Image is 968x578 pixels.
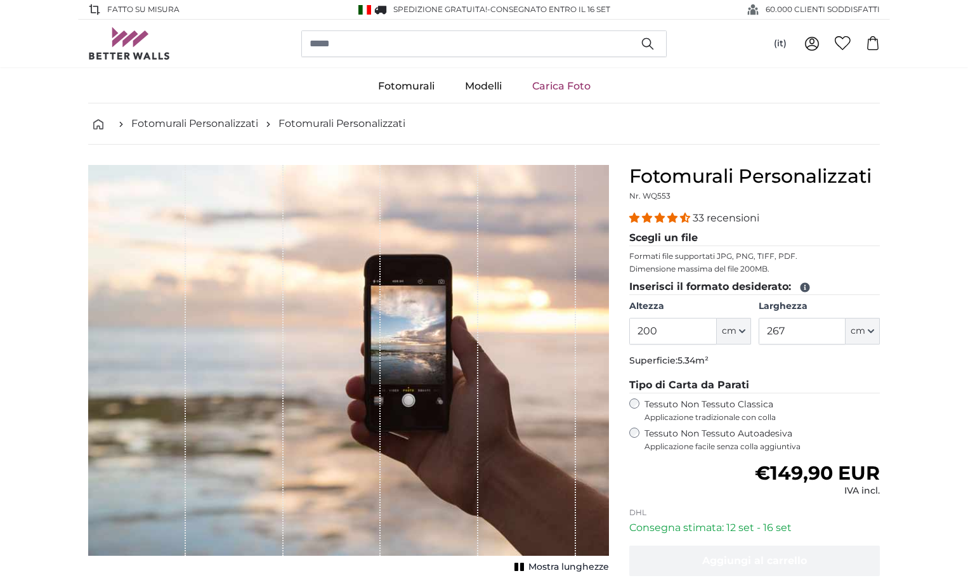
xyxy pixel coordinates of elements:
p: DHL [629,508,880,518]
p: Dimensione massima del file 200MB. [629,264,880,274]
span: Fatto su misura [107,4,180,15]
span: €149,90 EUR [755,461,880,485]
span: cm [722,325,736,338]
a: Fotomurali Personalizzati [278,116,405,131]
label: Tessuto Non Tessuto Autoadesiva [644,428,880,452]
span: Aggiungi al carrello [702,555,807,567]
button: cm [846,318,880,345]
p: Consegna stimata: 12 set - 16 set [629,520,880,535]
span: 4.33 stars [629,212,693,224]
label: Tessuto Non Tessuto Classica [644,398,880,423]
a: Fotomurali Personalizzati [131,116,258,131]
span: 5.34m² [677,355,709,366]
span: Spedizione GRATUITA! [393,4,487,14]
span: cm [851,325,865,338]
span: 60.000 CLIENTI SODDISFATTI [766,4,880,15]
img: Betterwalls [88,27,171,60]
img: Italia [358,5,371,15]
button: (it) [764,32,797,55]
span: Nr. WQ553 [629,191,670,200]
span: Mostra lunghezze [528,561,609,574]
nav: breadcrumbs [88,103,880,145]
a: Carica Foto [517,70,606,103]
p: Formati file supportati JPG, PNG, TIFF, PDF. [629,251,880,261]
legend: Tipo di Carta da Parati [629,378,880,393]
span: - [487,4,610,14]
legend: Inserisci il formato desiderato: [629,279,880,295]
span: 33 recensioni [693,212,759,224]
button: Mostra lunghezze [511,558,609,576]
a: Modelli [450,70,517,103]
button: cm [717,318,751,345]
h1: Fotomurali Personalizzati [629,165,880,188]
div: 1 of 1 [88,165,609,576]
span: Applicazione tradizionale con colla [644,412,880,423]
legend: Scegli un file [629,230,880,246]
label: Altezza [629,300,750,313]
a: Fotomurali [363,70,450,103]
button: Aggiungi al carrello [629,546,880,576]
div: IVA incl. [755,485,880,497]
span: Consegnato entro il 16 set [490,4,610,14]
span: Applicazione facile senza colla aggiuntiva [644,442,880,452]
p: Superficie: [629,355,880,367]
label: Larghezza [759,300,880,313]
